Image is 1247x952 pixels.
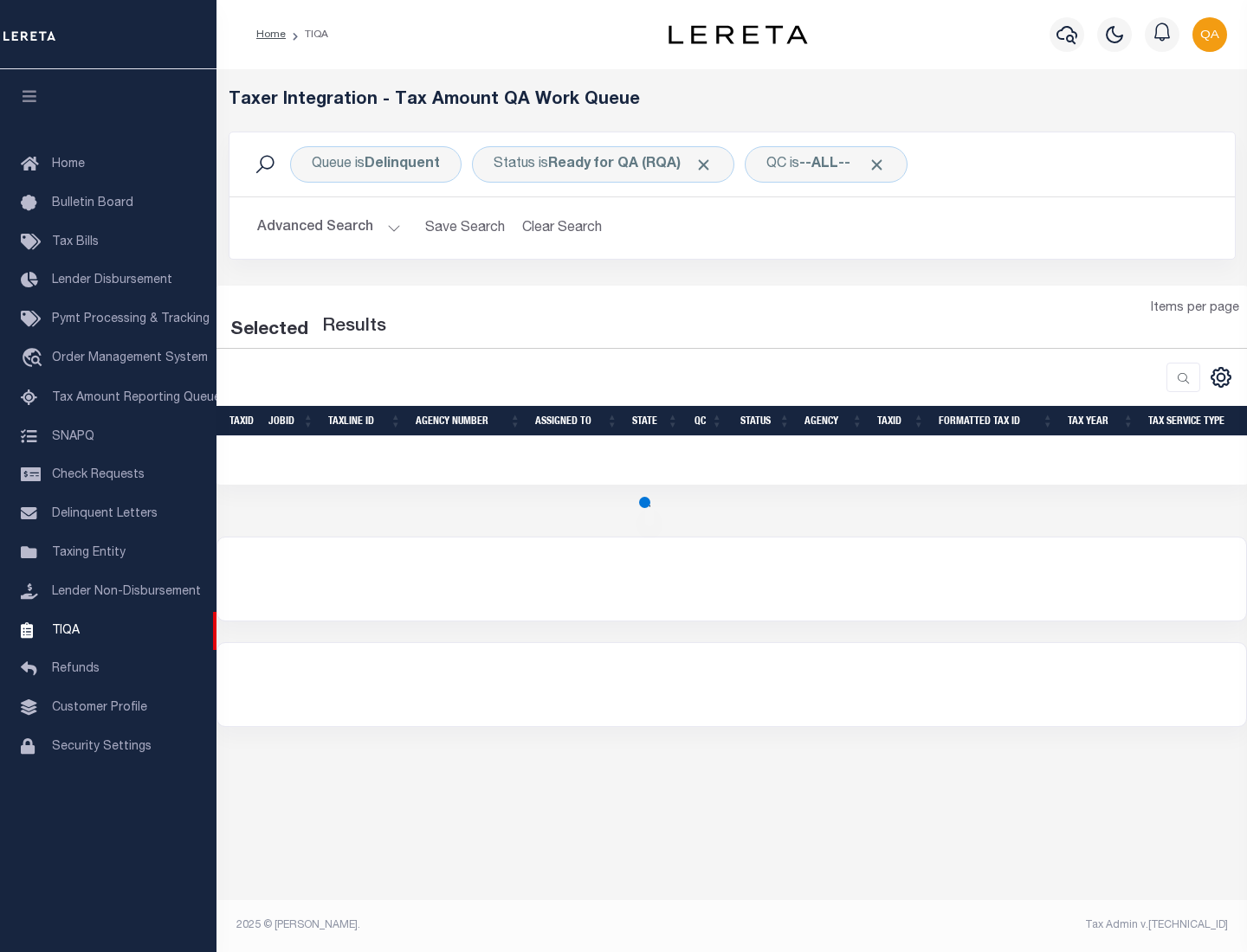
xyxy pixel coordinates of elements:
[52,741,152,753] span: Security Settings
[21,348,48,370] i: travel_explore
[52,274,172,286] span: Lender Disbursement
[229,90,1236,111] h5: Taxer Integration - Tax Amount QA Work Queue
[548,158,713,171] b: Ready for QA (RQA)
[52,236,99,248] span: Tax Bills
[52,508,158,520] span: Delinquent Letters
[52,624,80,636] span: TIQA
[286,27,328,42] li: TIQA
[365,158,440,171] b: Delinquent
[52,663,100,675] span: Refunds
[52,430,94,442] span: SNAPQ
[868,156,886,174] span: Click to Remove
[257,211,401,245] button: Advanced Search
[52,547,126,559] span: Taxing Entity
[870,406,932,436] th: TaxID
[52,702,147,714] span: Customer Profile
[52,469,145,481] span: Check Requests
[669,25,807,44] img: logo-dark.svg
[52,352,208,364] span: Order Management System
[52,158,85,170] span: Home
[745,917,1228,933] div: Tax Admin v.[TECHNICAL_ID]
[798,406,870,436] th: Agency
[256,29,286,40] a: Home
[262,406,321,436] th: JobID
[799,158,850,171] b: --ALL--
[1151,299,1239,318] span: Items per page
[321,406,409,436] th: TaxLine ID
[52,197,133,209] span: Bulletin Board
[415,211,515,245] button: Save Search
[730,406,798,436] th: Status
[290,146,462,183] div: Click to Edit
[528,406,625,436] th: Assigned To
[52,586,201,598] span: Lender Non-Disbursement
[223,406,262,436] th: TaxID
[230,317,308,344] div: Selected
[745,146,908,183] div: Click to Edit
[1192,17,1227,52] img: svg+xml;base64,PHN2ZyB4bWxucz0iaHR0cDovL3d3dy53My5vcmcvMjAwMC9zdmciIHBvaW50ZXItZXZlbnRzPSJub25lIi...
[52,313,210,325] span: Pymt Processing & Tracking
[223,917,733,933] div: 2025 © [PERSON_NAME].
[409,406,528,436] th: Agency Number
[695,156,713,174] span: Click to Remove
[932,406,1061,436] th: Formatted Tax ID
[1061,406,1141,436] th: Tax Year
[625,406,686,436] th: State
[322,313,386,341] label: Results
[515,211,610,245] button: Clear Search
[472,146,734,183] div: Click to Edit
[52,392,221,404] span: Tax Amount Reporting Queue
[686,406,730,436] th: QC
